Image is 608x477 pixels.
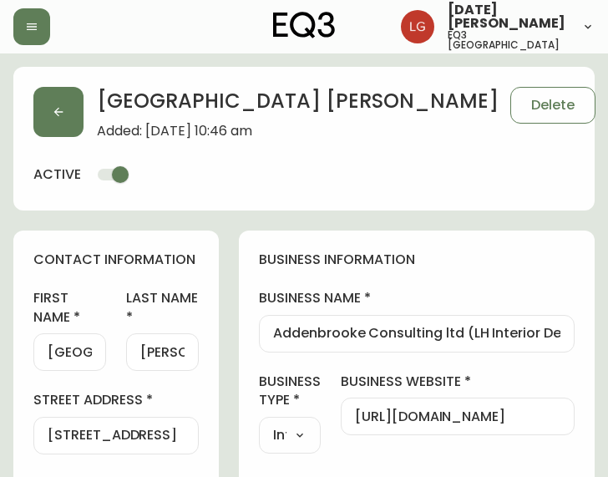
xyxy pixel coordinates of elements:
[401,10,434,43] img: 2638f148bab13be18035375ceda1d187
[33,391,199,409] label: street address
[259,251,575,269] h4: business information
[259,289,575,307] label: business name
[259,373,321,410] label: business type
[97,124,499,139] span: Added: [DATE] 10:46 am
[33,251,199,269] h4: contact information
[448,3,568,30] span: [DATE][PERSON_NAME]
[531,96,575,114] span: Delete
[97,87,499,124] h2: [GEOGRAPHIC_DATA] [PERSON_NAME]
[448,30,568,50] h5: eq3 [GEOGRAPHIC_DATA]
[341,373,575,391] label: business website
[126,289,199,327] label: last name
[33,289,106,327] label: first name
[273,12,335,38] img: logo
[33,165,81,184] h4: active
[510,87,595,124] button: Delete
[355,408,560,424] input: https://www.designshop.com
